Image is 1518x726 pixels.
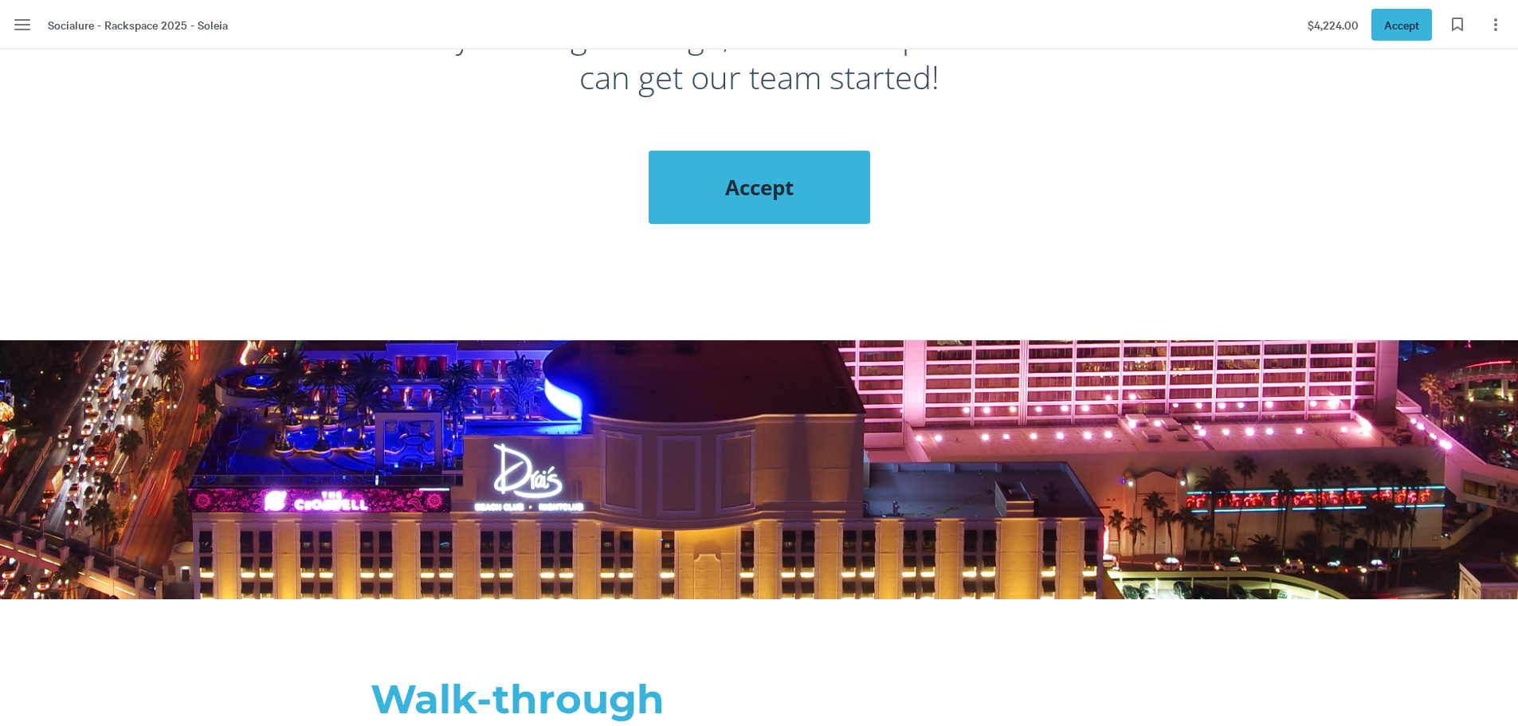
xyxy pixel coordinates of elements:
[1371,9,1432,41] button: Accept
[6,9,38,41] button: Menu
[371,15,1148,111] h2: Once you are good to go, hit the accept button and we can get our team started!
[1480,9,1512,41] button: Page options
[681,173,838,202] span: Accept
[1308,16,1359,33] span: $4,224.00
[371,675,665,724] span: Walk-through
[1384,16,1419,33] span: Accept
[48,16,228,33] span: Socialure - Rackspace 2025 - Soleia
